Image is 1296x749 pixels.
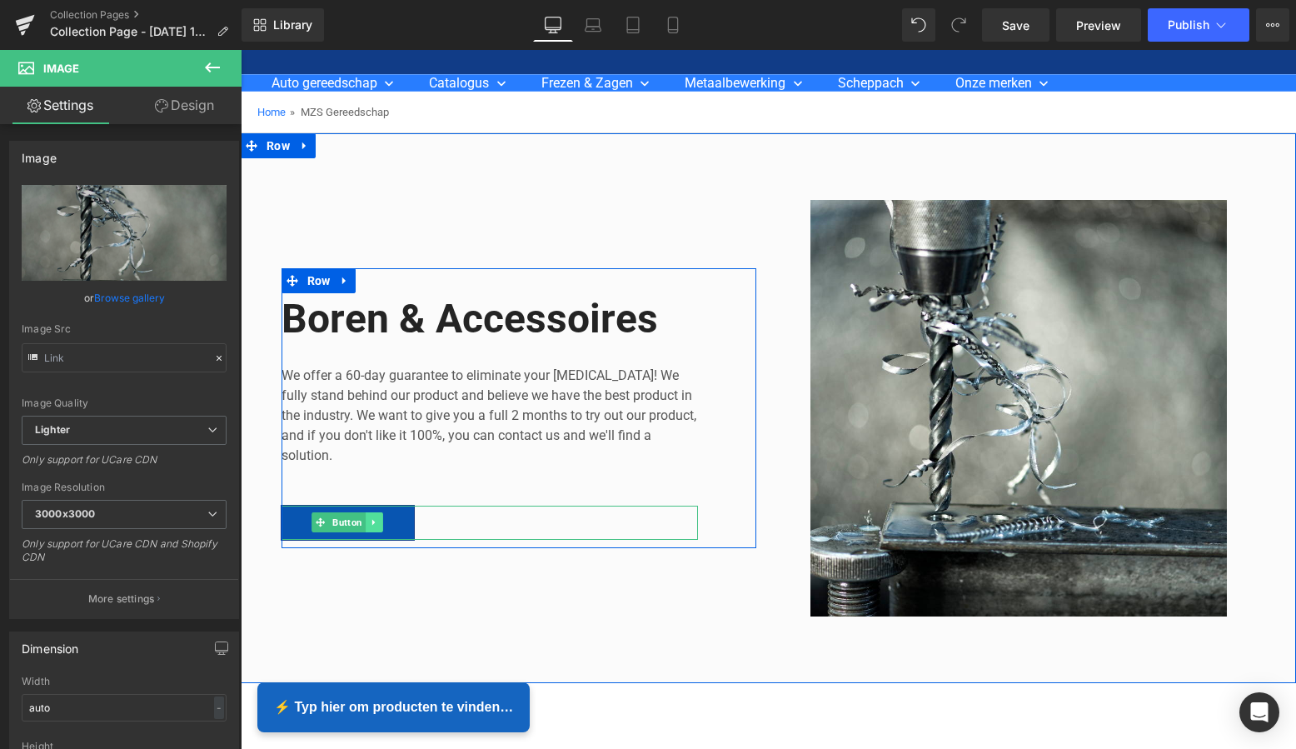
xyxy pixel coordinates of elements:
[124,87,245,124] a: Design
[533,8,573,42] a: Desktop
[1148,8,1249,42] button: Publish
[22,397,227,409] div: Image Quality
[94,283,165,312] a: Browse gallery
[22,632,79,656] div: Dimension
[10,579,238,618] button: More settings
[613,8,653,42] a: Tablet
[41,316,457,416] p: We offer a 60-day guarantee to eliminate your [MEDICAL_DATA]! We fully stand behind our product a...
[1256,8,1289,42] button: More
[53,83,75,108] a: Expand / Collapse
[22,83,53,108] span: Row
[1076,17,1121,34] span: Preview
[942,8,975,42] button: Redo
[1168,18,1209,32] span: Publish
[22,676,227,687] div: Width
[242,8,324,42] a: New Library
[33,647,272,668] span: ⚡ Typ hier om producten te vinden…
[41,243,457,295] h2: Boren & Accessoires
[1239,692,1279,732] div: Open Intercom Messenger
[50,8,242,22] a: Collection Pages
[125,462,142,482] a: Expand / Collapse
[705,25,820,41] a: Onze merken
[88,462,125,482] span: Button
[434,25,573,41] a: Metaalbewerking
[49,56,54,68] span: »
[35,507,95,520] b: 3000x3000
[1002,17,1029,34] span: Save
[214,697,224,719] div: -
[653,8,693,42] a: Mobile
[21,25,165,41] a: Auto gereedschap
[902,8,935,42] button: Undo
[17,56,45,68] a: Home
[22,142,57,165] div: Image
[22,537,227,575] div: Only support for UCare CDN and Shopify CDN
[573,8,613,42] a: Laptop
[22,482,227,493] div: Image Resolution
[273,17,312,32] span: Library
[22,694,227,722] input: auto
[22,343,227,372] input: Link
[50,25,210,38] span: Collection Page - [DATE] 15:32:31
[22,453,227,477] div: Only support for UCare CDN
[22,289,227,307] div: or
[1056,8,1141,42] a: Preview
[43,62,79,75] span: Image
[22,323,227,335] div: Image Src
[60,56,148,68] span: MZS Gereedschap
[93,218,115,243] a: Expand / Collapse
[587,25,691,41] a: Scheppach
[35,423,70,436] b: Lighter
[178,25,277,41] a: Catalogus
[88,592,155,607] p: More settings
[291,25,421,41] a: Frezen & Zagen
[62,218,94,243] span: Row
